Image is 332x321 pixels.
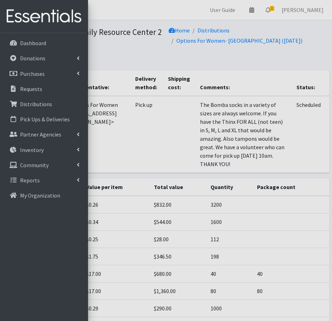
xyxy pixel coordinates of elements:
[3,127,85,141] a: Partner Agencies
[20,116,70,123] p: Pick Ups & Deliveries
[20,192,60,199] p: My Organization
[20,70,45,77] p: Purchases
[3,188,85,202] a: My Organization
[20,131,61,138] p: Partner Agencies
[20,162,49,169] p: Community
[3,67,85,81] a: Purchases
[3,112,85,126] a: Pick Ups & Deliveries
[3,158,85,172] a: Community
[20,40,46,47] p: Dashboard
[3,5,85,28] img: HumanEssentials
[20,85,42,92] p: Requests
[3,143,85,157] a: Inventory
[3,82,85,96] a: Requests
[20,55,45,62] p: Donations
[3,97,85,111] a: Distributions
[3,36,85,50] a: Dashboard
[3,51,85,65] a: Donations
[20,146,44,153] p: Inventory
[20,101,52,108] p: Distributions
[3,173,85,187] a: Reports
[20,177,40,184] p: Reports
